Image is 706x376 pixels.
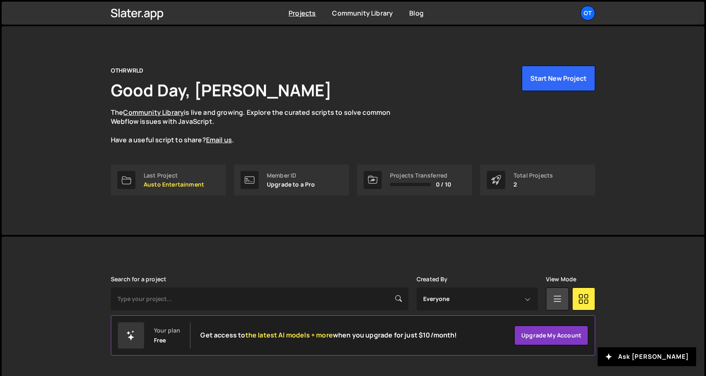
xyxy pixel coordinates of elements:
[267,181,315,188] p: Upgrade to a Pro
[514,326,588,345] a: Upgrade my account
[200,331,457,339] h2: Get access to when you upgrade for just $10/month!
[123,108,184,117] a: Community Library
[417,276,448,283] label: Created By
[111,287,408,310] input: Type your project...
[598,347,696,366] button: Ask [PERSON_NAME]
[267,172,315,179] div: Member ID
[436,181,451,188] span: 0 / 10
[409,9,424,18] a: Blog
[111,276,166,283] label: Search for a project
[245,330,333,340] span: the latest AI models + more
[546,276,576,283] label: View Mode
[144,181,204,188] p: Austo Entertainment
[154,337,166,344] div: Free
[154,327,180,334] div: Your plan
[144,172,204,179] div: Last Project
[390,172,451,179] div: Projects Transferred
[111,79,332,101] h1: Good Day, [PERSON_NAME]
[332,9,393,18] a: Community Library
[111,66,143,75] div: OTHRWRLD
[111,164,226,196] a: Last Project Austo Entertainment
[580,6,595,21] a: OT
[513,181,553,188] p: 2
[289,9,316,18] a: Projects
[111,108,406,145] p: The is live and growing. Explore the curated scripts to solve common Webflow issues with JavaScri...
[513,172,553,179] div: Total Projects
[522,66,595,91] button: Start New Project
[206,135,232,144] a: Email us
